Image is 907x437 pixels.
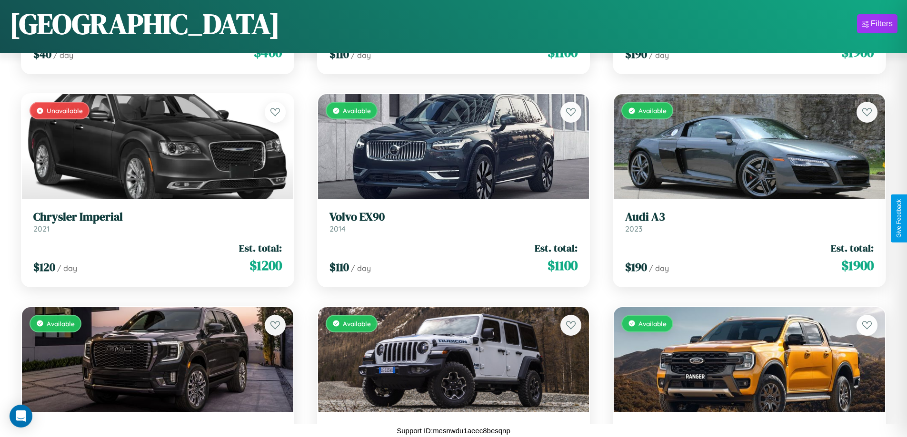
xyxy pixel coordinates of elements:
[548,43,578,62] span: $ 1100
[329,224,346,233] span: 2014
[33,423,282,437] h3: GMC CACL
[351,263,371,273] span: / day
[329,423,578,437] h3: Jeep CJ-6
[535,241,578,255] span: Est. total:
[239,241,282,255] span: Est. total:
[625,210,874,233] a: Audi A32023
[329,259,349,275] span: $ 110
[896,199,902,238] div: Give Feedback
[33,224,50,233] span: 2021
[625,423,874,437] h3: Ford Taurus X
[343,320,371,328] span: Available
[351,50,371,60] span: / day
[649,263,669,273] span: / day
[10,4,280,43] h1: [GEOGRAPHIC_DATA]
[871,19,893,29] div: Filters
[33,259,55,275] span: $ 120
[638,107,667,115] span: Available
[625,259,647,275] span: $ 190
[329,210,578,233] a: Volvo EX902014
[10,405,32,427] div: Open Intercom Messenger
[57,263,77,273] span: / day
[33,46,51,62] span: $ 40
[47,107,83,115] span: Unavailable
[625,46,647,62] span: $ 190
[343,107,371,115] span: Available
[841,43,874,62] span: $ 1900
[857,14,897,33] button: Filters
[397,424,510,437] p: Support ID: mesnwdu1aeec8besqnp
[329,210,578,224] h3: Volvo EX90
[329,46,349,62] span: $ 110
[53,50,73,60] span: / day
[249,256,282,275] span: $ 1200
[649,50,669,60] span: / day
[33,210,282,233] a: Chrysler Imperial2021
[831,241,874,255] span: Est. total:
[47,320,75,328] span: Available
[625,224,642,233] span: 2023
[841,256,874,275] span: $ 1900
[33,210,282,224] h3: Chrysler Imperial
[638,320,667,328] span: Available
[625,210,874,224] h3: Audi A3
[548,256,578,275] span: $ 1100
[254,43,282,62] span: $ 400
